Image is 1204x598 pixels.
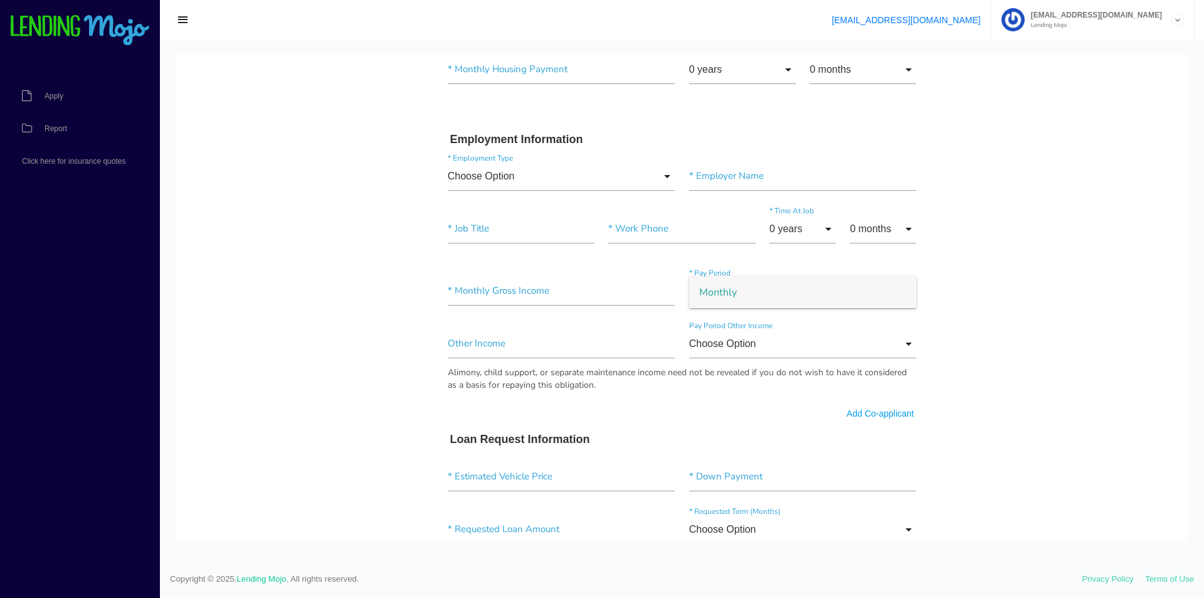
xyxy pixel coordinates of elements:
h3: Loan Request Information [273,378,737,392]
span: Monthly [512,222,740,254]
img: logo-small.png [9,15,150,46]
img: Profile image [1001,8,1025,31]
a: [EMAIL_ADDRESS][DOMAIN_NAME] [832,15,980,25]
a: Lending Mojo [237,574,287,584]
a: Add Co-applicant [670,353,737,365]
span: Report [45,125,67,132]
h3: Employment Information [273,78,737,92]
a: Terms of Use [1145,574,1194,584]
span: Click here for insurance quotes [22,158,125,165]
small: Lending Mojo [1025,22,1162,28]
div: Alimony, child support, or separate maintenance income need not be revealed if you do not wish to... [271,312,740,337]
span: Apply [45,92,63,100]
a: Privacy Policy [1082,574,1134,584]
span: Copyright © 2025. . All rights reserved. [170,573,1082,585]
span: [EMAIL_ADDRESS][DOMAIN_NAME] [1025,11,1162,19]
